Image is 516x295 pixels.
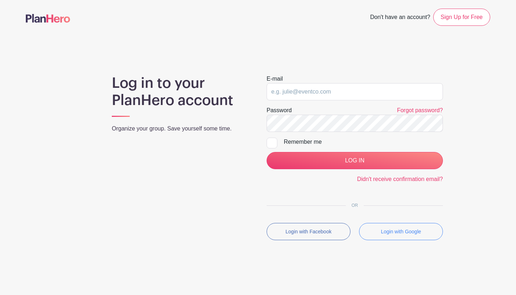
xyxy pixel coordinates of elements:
button: Login with Google [359,223,443,240]
label: Password [267,106,292,115]
input: LOG IN [267,152,443,169]
small: Login with Facebook [286,229,331,234]
img: logo-507f7623f17ff9eddc593b1ce0a138ce2505c220e1c5a4e2b4648c50719b7d32.svg [26,14,70,23]
label: E-mail [267,75,283,83]
button: Login with Facebook [267,223,350,240]
p: Organize your group. Save yourself some time. [112,124,249,133]
span: Don't have an account? [370,10,430,26]
small: Login with Google [381,229,421,234]
span: OR [346,203,364,208]
a: Forgot password? [397,107,443,113]
input: e.g. julie@eventco.com [267,83,443,100]
div: Remember me [284,138,443,146]
a: Sign Up for Free [433,9,490,26]
h1: Log in to your PlanHero account [112,75,249,109]
a: Didn't receive confirmation email? [357,176,443,182]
